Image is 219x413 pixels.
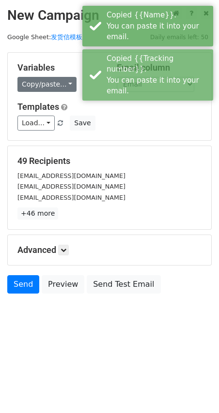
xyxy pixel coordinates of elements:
a: 发货信模板 [51,33,82,41]
small: [EMAIL_ADDRESS][DOMAIN_NAME] [17,194,125,201]
a: Preview [42,275,84,294]
h5: Advanced [17,245,202,255]
div: Copied {{Tracking number}}. You can paste it into your email. [107,53,209,97]
a: Send [7,275,39,294]
h2: New Campaign [7,7,212,24]
iframe: Chat Widget [171,367,219,413]
a: Templates [17,102,59,112]
small: [EMAIL_ADDRESS][DOMAIN_NAME] [17,183,125,190]
a: Send Test Email [87,275,160,294]
a: +46 more [17,207,58,220]
h5: Variables [17,62,102,73]
div: 聊天小组件 [171,367,219,413]
a: Load... [17,116,55,131]
small: [EMAIL_ADDRESS][DOMAIN_NAME] [17,172,125,179]
h5: 49 Recipients [17,156,202,166]
small: Google Sheet: [7,33,82,41]
button: Save [70,116,95,131]
a: Copy/paste... [17,77,77,92]
div: Copied {{Name}}. You can paste it into your email. [107,10,209,43]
